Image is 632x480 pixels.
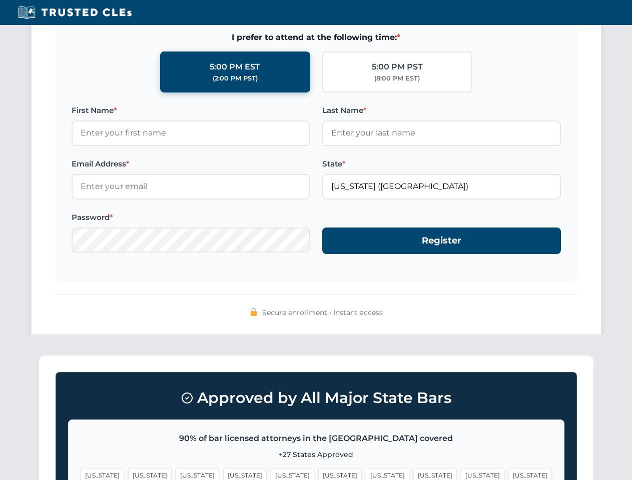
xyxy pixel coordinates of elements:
[250,308,258,316] img: 🔒
[72,211,310,223] label: Password
[372,60,423,73] div: 5:00 PM PST
[81,449,552,460] p: +27 States Approved
[210,60,260,73] div: 5:00 PM EST
[374,73,420,83] div: (8:00 PM EST)
[15,5,135,20] img: Trusted CLEs
[322,120,561,145] input: Enter your last name
[262,307,383,318] span: Secure enrollment • Instant access
[81,432,552,445] p: 90% of bar licensed attorneys in the [GEOGRAPHIC_DATA] covered
[322,158,561,170] label: State
[68,384,564,411] h3: Approved by All Major State Bars
[72,31,561,44] span: I prefer to attend at the following time:
[72,158,310,170] label: Email Address
[72,104,310,116] label: First Name
[322,174,561,199] input: Florida (FL)
[322,104,561,116] label: Last Name
[322,227,561,254] button: Register
[72,174,310,199] input: Enter your email
[72,120,310,145] input: Enter your first name
[213,73,258,83] div: (2:00 PM PST)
